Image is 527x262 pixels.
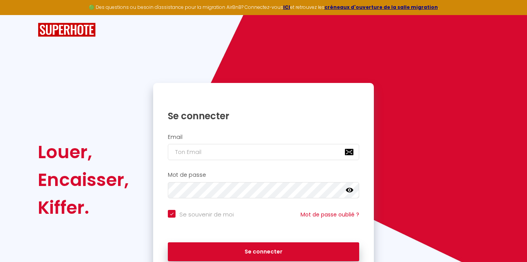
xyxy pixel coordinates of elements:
[324,4,438,10] a: créneaux d'ouverture de la salle migration
[168,172,359,178] h2: Mot de passe
[168,242,359,262] button: Se connecter
[301,211,359,218] a: Mot de passe oublié ?
[38,194,129,221] div: Kiffer.
[38,138,129,166] div: Louer,
[38,23,96,37] img: SuperHote logo
[168,144,359,160] input: Ton Email
[283,4,290,10] a: ICI
[168,110,359,122] h1: Se connecter
[38,166,129,194] div: Encaisser,
[168,134,359,140] h2: Email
